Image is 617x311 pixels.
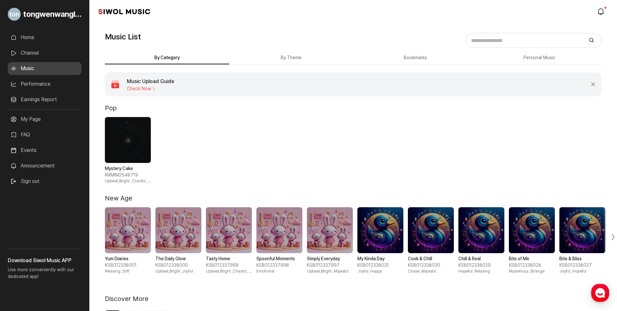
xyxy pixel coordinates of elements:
[105,172,151,178] span: KRMIM2548719
[8,144,82,157] a: Events
[127,78,174,85] h4: Music Upload Guide
[105,269,151,274] span: Relaxing , Soft
[8,113,82,126] a: My Page
[8,62,82,75] a: Music
[458,269,504,274] span: Hopeful , Relaxing
[357,269,403,274] span: Joyful , Happy
[206,207,252,274] div: 3 / 10
[105,52,229,64] button: By Category
[2,205,43,221] a: Home
[155,269,201,274] span: Upbeat,Bright , Joyful
[155,256,201,262] strong: The Daily Glow
[307,269,353,274] span: Upbeat,Bright , Majestic
[408,256,454,262] strong: Cook & Chill
[8,128,82,141] a: FAQ
[509,262,555,269] span: KSB012338028
[256,207,302,274] div: 4 / 10
[408,262,454,269] span: KSB012338030
[559,262,605,269] span: KSB012338027
[468,36,584,45] input: Search for music
[155,207,201,274] div: 2 / 10
[408,207,454,274] div: 7 / 10
[110,79,120,90] img: 아이콘
[509,207,555,274] div: 9 / 10
[590,81,596,88] button: Close Banner
[229,52,353,64] button: By Theme
[559,207,605,274] div: 10 / 10
[105,117,151,184] div: 1 / 1
[105,262,151,269] span: KSB012338001
[408,269,454,274] span: Chase , Majestic
[357,207,403,274] div: 6 / 10
[105,178,151,184] span: Upbeat,Bright , Chaotic, Excited
[84,205,124,221] a: Settings
[458,262,504,269] span: KSB012338029
[105,194,132,202] h2: New Age
[206,256,252,262] strong: Tasty Home
[8,5,82,23] a: Go to My Profile
[256,262,302,269] span: KSB012337998
[458,207,504,274] div: 8 / 10
[8,31,82,44] a: Home
[8,47,82,59] a: Channel
[105,72,585,96] a: Music Upload Guide Check Now
[307,207,353,274] div: 5 / 10
[8,257,82,264] h3: Download Siwol Music APP
[357,262,403,269] span: KSB012338031
[8,264,82,285] p: Use more conveniently with our dedicated app!
[353,52,477,64] button: Bookmarks
[8,78,82,91] a: Performance
[43,205,84,221] a: Messages
[17,215,28,220] span: Home
[105,256,151,262] strong: Yum Diaries
[206,262,252,269] span: KSB012337999
[8,175,42,188] button: Sign out
[256,269,302,274] span: Emotional
[23,8,82,20] span: tongwenwangluo01
[509,269,555,274] span: Mysterious , Strange
[105,207,151,274] div: 1 / 10
[155,262,201,269] span: KSB012338000
[8,159,82,172] a: Announcement
[206,269,252,274] span: Upbeat,Bright , Chaotic, Excited
[105,104,117,112] h2: Pop
[105,166,151,172] strong: Mystery Cake
[307,256,353,262] strong: Simply Everyday
[54,215,73,220] span: Messages
[96,215,112,220] span: Settings
[105,295,149,303] h2: Discover More
[595,5,608,18] a: modal.notifications
[477,52,602,64] button: Personal Music
[8,93,82,106] a: Earnings Report
[357,256,403,262] strong: My Kinda Day
[256,256,302,262] strong: Spoonful Moments
[458,256,504,262] strong: Chill & Real
[307,262,353,269] span: KSB012337997
[559,269,605,274] span: Joyful , Hopeful
[509,256,555,262] strong: Bits of Me
[559,256,605,262] strong: Bite & Bliss
[105,31,141,43] h1: Music List
[601,200,617,274] div: Next slide
[127,86,174,91] span: Check Now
